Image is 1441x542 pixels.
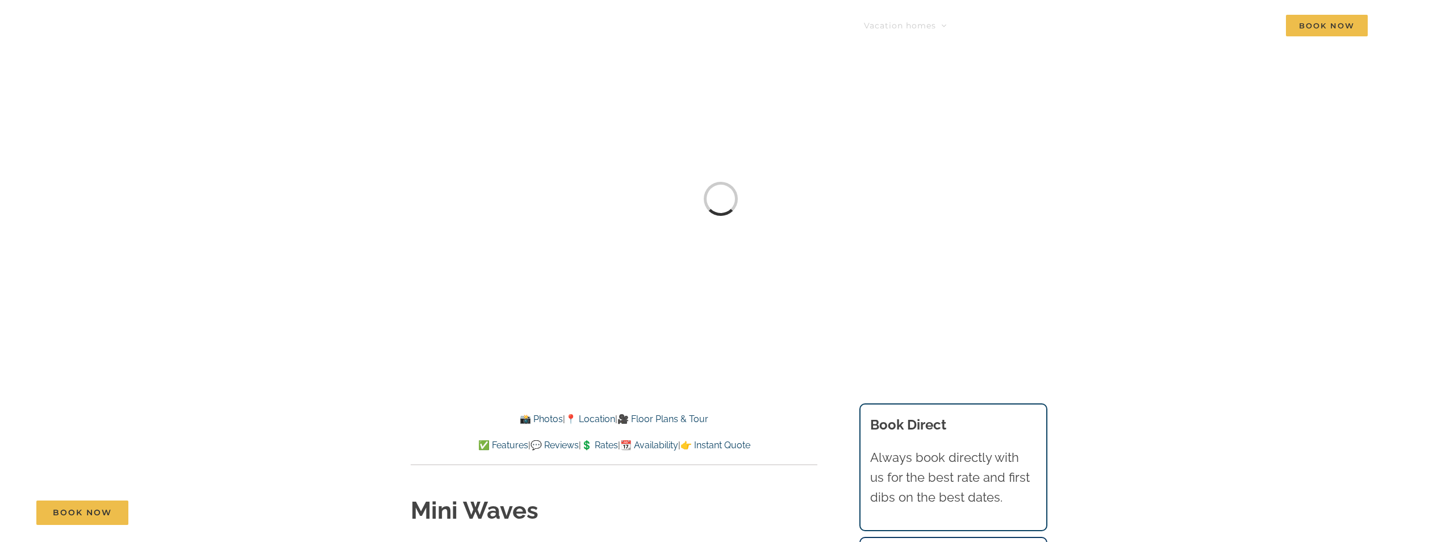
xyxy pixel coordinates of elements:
span: Vacation homes [864,22,936,30]
a: 💲 Rates [581,440,618,451]
span: Contact [1225,22,1260,30]
a: Book Now [36,501,128,525]
p: | | | | [411,438,817,453]
a: Things to do [972,14,1040,37]
span: Things to do [972,22,1029,30]
a: 📆 Availability [620,440,678,451]
h1: Mini Waves [411,494,817,528]
a: Contact [1225,14,1260,37]
a: 🎥 Floor Plans & Tour [617,414,708,424]
p: | | [411,412,817,427]
img: Branson Family Retreats Logo [73,17,266,43]
b: Book Direct [870,416,946,433]
nav: Main Menu [864,14,1368,37]
a: ✅ Features [478,440,528,451]
a: Deals & More [1066,14,1135,37]
span: Book Now [1286,15,1368,36]
a: 📍 Location [565,414,615,424]
a: About [1161,14,1199,37]
p: Always book directly with us for the best rate and first dibs on the best dates. [870,448,1036,508]
span: Book Now [53,508,112,518]
div: Loading... [701,180,740,218]
span: About [1161,22,1188,30]
span: Deals & More [1066,22,1125,30]
a: 💬 Reviews [531,440,579,451]
a: 👉 Instant Quote [680,440,750,451]
a: Vacation homes [864,14,947,37]
a: 📸 Photos [520,414,563,424]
